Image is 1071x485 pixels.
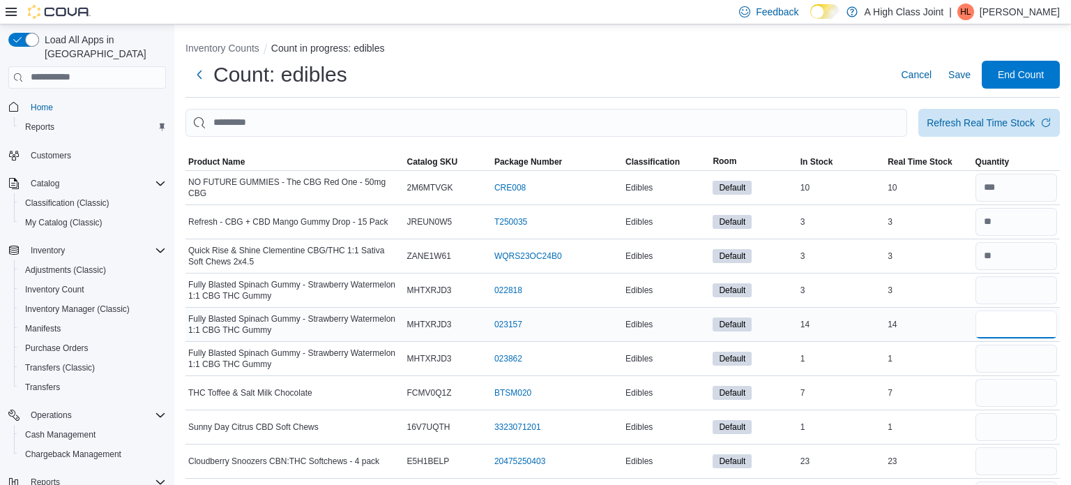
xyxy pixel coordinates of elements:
[885,179,972,196] div: 10
[800,156,833,167] span: In Stock
[494,421,541,433] a: 3323071201
[957,3,974,20] div: Holly Leach-Wickens
[407,456,450,467] span: E5H1BELP
[25,407,77,424] button: Operations
[885,385,972,401] div: 7
[185,109,907,137] input: This is a search bar. After typing your query, hit enter to filter the results lower in the page.
[713,352,752,366] span: Default
[25,284,84,295] span: Inventory Count
[798,214,885,230] div: 3
[20,426,166,443] span: Cash Management
[625,251,653,262] span: Edibles
[713,249,752,263] span: Default
[494,456,545,467] a: 20475250403
[885,214,972,230] div: 3
[20,359,166,376] span: Transfers (Classic)
[185,43,259,54] button: Inventory Counts
[20,281,166,298] span: Inventory Count
[25,304,130,315] span: Inventory Manager (Classic)
[798,282,885,299] div: 3
[625,319,653,330] span: Edibles
[14,378,172,397] button: Transfers
[14,445,172,464] button: Chargeback Management
[407,251,451,262] span: ZANE1W61
[982,61,1060,89] button: End Count
[713,283,752,297] span: Default
[719,181,745,194] span: Default
[14,299,172,319] button: Inventory Manager (Classic)
[885,350,972,367] div: 1
[25,217,102,228] span: My Catalog (Classic)
[885,453,972,470] div: 23
[719,421,745,433] span: Default
[20,301,166,318] span: Inventory Manager (Classic)
[407,387,452,398] span: FCMV0Q1Z
[20,262,112,278] a: Adjustments (Classic)
[20,340,94,357] a: Purchase Orders
[713,156,736,167] span: Room
[25,242,70,259] button: Inventory
[719,284,745,297] span: Default
[25,121,54,133] span: Reports
[14,280,172,299] button: Inventory Count
[719,455,745,468] span: Default
[185,61,213,89] button: Next
[14,193,172,213] button: Classification (Classic)
[14,319,172,338] button: Manifests
[20,340,166,357] span: Purchase Orders
[14,213,172,232] button: My Catalog (Classic)
[20,281,90,298] a: Inventory Count
[25,99,59,116] a: Home
[25,147,166,164] span: Customers
[885,154,972,170] button: Real Time Stock
[713,215,752,229] span: Default
[31,178,59,189] span: Catalog
[25,175,65,192] button: Catalog
[865,3,944,20] p: A High Class Joint
[960,3,971,20] span: HL
[14,260,172,280] button: Adjustments (Classic)
[188,156,245,167] span: Product Name
[625,353,653,364] span: Edibles
[20,195,115,211] a: Classification (Classic)
[407,156,458,167] span: Catalog SKU
[20,426,101,443] a: Cash Management
[20,214,166,231] span: My Catalog (Classic)
[625,456,653,467] span: Edibles
[188,456,379,467] span: Cloudberry Snoozers CBN:THC Softchews - 4 pack
[25,197,109,209] span: Classification (Classic)
[492,154,623,170] button: Package Number
[20,195,166,211] span: Classification (Classic)
[31,150,71,161] span: Customers
[20,379,166,396] span: Transfers
[494,387,531,398] a: BTSM020
[20,379,66,396] a: Transfers
[623,154,710,170] button: Classification
[25,382,60,393] span: Transfers
[494,285,522,296] a: 022818
[188,216,388,227] span: Refresh - CBG + CBD Mango Gummy Drop - 15 Pack
[713,420,752,434] span: Default
[494,156,562,167] span: Package Number
[625,216,653,227] span: Edibles
[25,323,61,334] span: Manifests
[798,154,885,170] button: In Stock
[25,147,77,164] a: Customers
[3,174,172,193] button: Catalog
[798,316,885,333] div: 14
[713,318,752,331] span: Default
[494,216,527,227] a: T250035
[25,449,121,460] span: Chargeback Management
[494,251,562,262] a: WQRS23OC24B0
[885,282,972,299] div: 3
[25,242,166,259] span: Inventory
[756,5,798,19] span: Feedback
[14,338,172,358] button: Purchase Orders
[798,453,885,470] div: 23
[885,248,972,264] div: 3
[25,264,106,276] span: Adjustments (Classic)
[713,181,752,195] span: Default
[943,61,976,89] button: Save
[901,68,932,82] span: Cancel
